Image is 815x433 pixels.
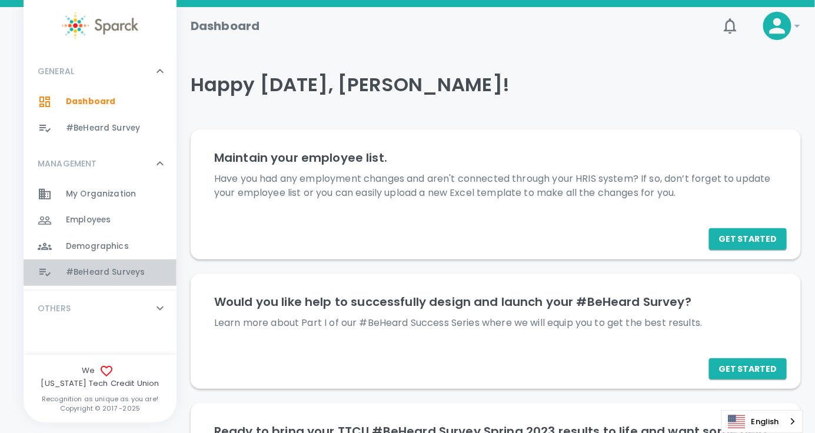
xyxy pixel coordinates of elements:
p: GENERAL [38,65,74,77]
div: MANAGEMENT [24,181,177,291]
span: #BeHeard Surveys [66,267,145,278]
h1: Dashboard [191,16,260,35]
a: #BeHeard Survey [24,115,177,141]
span: Employees [66,214,111,226]
div: Language [721,410,803,433]
a: #BeHeard Surveys [24,259,177,285]
p: OTHERS [38,302,71,314]
a: My Organization [24,181,177,207]
span: Demographics [66,241,129,252]
div: MANAGEMENT [24,146,177,181]
p: MANAGEMENT [38,158,97,169]
span: Dashboard [66,96,115,108]
h4: Happy [DATE], [PERSON_NAME]! [191,73,801,96]
p: Learn more about Part I of our #BeHeard Success Series where we will equip you to get the best re... [214,316,777,330]
span: We [US_STATE] Tech Credit Union [24,364,177,389]
h6: Maintain your employee list. [214,148,777,167]
div: GENERAL [24,89,177,146]
a: Sparck logo [24,12,177,39]
h6: Would you like help to successfully design and launch your #BeHeard Survey? [214,292,777,311]
div: OTHERS [24,291,177,326]
aside: Language selected: English [721,410,803,433]
button: Get Started [709,228,787,250]
p: Copyright © 2017 - 2025 [24,404,177,413]
p: Recognition as unique as you are! [24,394,177,404]
a: English [722,411,803,432]
button: Get Started [709,358,787,380]
span: My Organization [66,188,136,200]
a: Employees [24,207,177,233]
a: Dashboard [24,89,177,115]
a: Demographics [24,234,177,259]
div: GENERAL [24,54,177,89]
img: Sparck logo [62,12,138,39]
span: #BeHeard Survey [66,122,140,134]
p: Have you had any employment changes and aren't connected through your HRIS system? If so, don’t f... [214,172,777,200]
